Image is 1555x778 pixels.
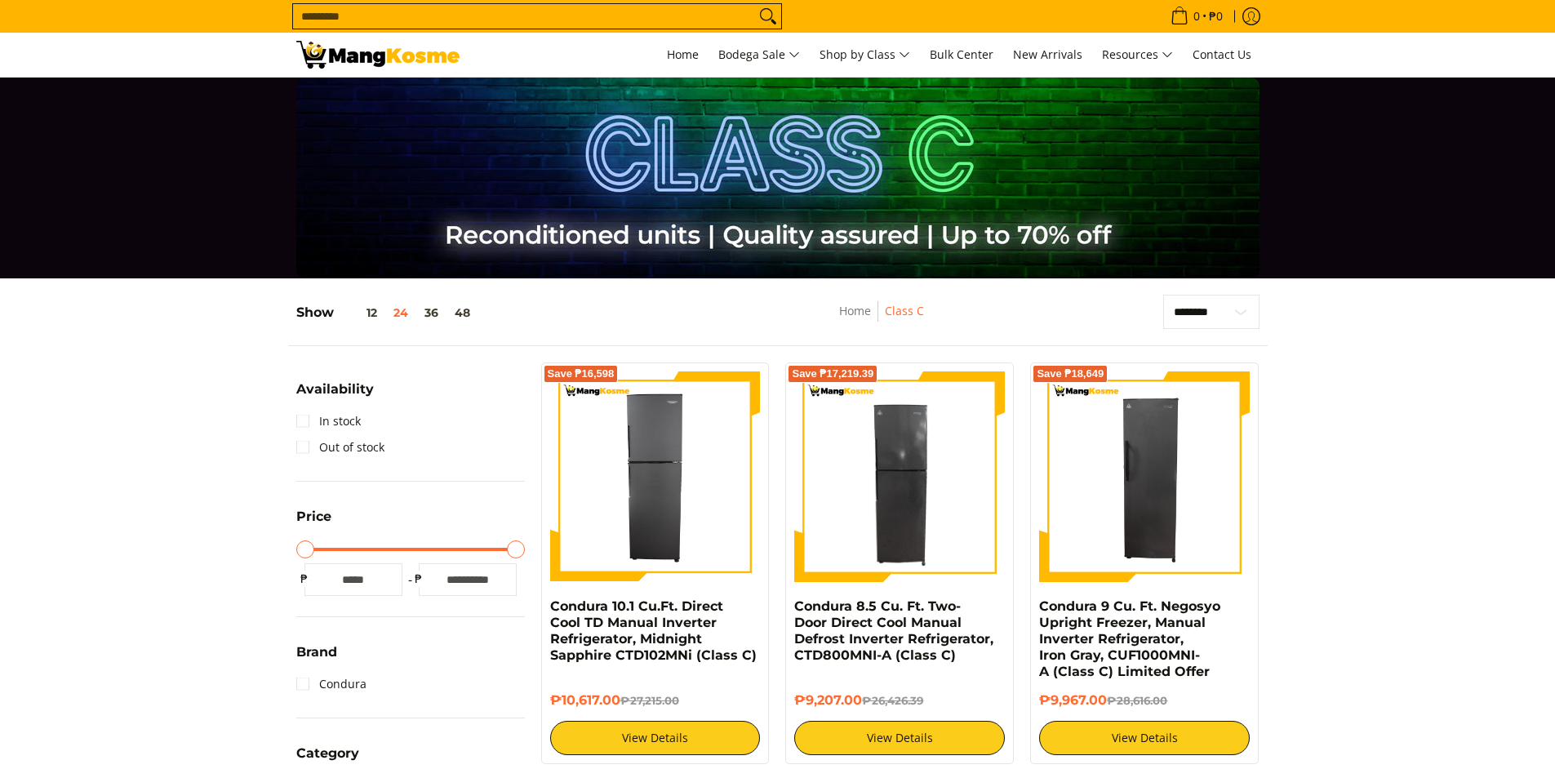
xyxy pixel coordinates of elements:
h5: Show [296,305,478,321]
h6: ₱10,617.00 [550,692,761,709]
a: Home [659,33,707,77]
summary: Open [296,510,331,536]
span: Bodega Sale [718,45,800,65]
a: Contact Us [1184,33,1260,77]
del: ₱28,616.00 [1107,694,1167,707]
img: Condura 10.1 Cu.Ft. Direct Cool TD Manual Inverter Refrigerator, Midnight Sapphire CTD102MNi (Cla... [550,371,761,582]
a: New Arrivals [1005,33,1091,77]
span: Contact Us [1193,47,1251,62]
summary: Open [296,747,359,772]
a: In stock [296,408,361,434]
a: Bodega Sale [710,33,808,77]
span: Save ₱18,649 [1037,369,1104,379]
span: ₱0 [1206,11,1225,22]
a: Class C [885,303,924,318]
a: Resources [1094,33,1181,77]
del: ₱26,426.39 [862,694,923,707]
a: View Details [794,721,1005,755]
img: Class C Home &amp; Business Appliances: Up to 70% Off l Mang Kosme [296,41,460,69]
a: Condura 9 Cu. Ft. Negosyo Upright Freezer, Manual Inverter Refrigerator, Iron Gray, CUF1000MNI-A ... [1039,598,1220,679]
button: 12 [334,306,385,319]
span: • [1166,7,1228,25]
span: Brand [296,646,337,659]
span: Home [667,47,699,62]
h6: ₱9,207.00 [794,692,1005,709]
a: View Details [1039,721,1250,755]
a: View Details [550,721,761,755]
button: 36 [416,306,447,319]
a: Condura 10.1 Cu.Ft. Direct Cool TD Manual Inverter Refrigerator, Midnight Sapphire CTD102MNi (Cla... [550,598,757,663]
span: ₱ [296,571,313,587]
del: ₱27,215.00 [620,694,679,707]
button: Search [755,4,781,29]
a: Condura 8.5 Cu. Ft. Two-Door Direct Cool Manual Defrost Inverter Refrigerator, CTD800MNI-A (Class C) [794,598,993,663]
button: 48 [447,306,478,319]
span: Save ₱17,219.39 [792,369,873,379]
span: Bulk Center [930,47,993,62]
span: Availability [296,383,374,396]
img: Condura 8.5 Cu. Ft. Two-Door Direct Cool Manual Defrost Inverter Refrigerator, CTD800MNI-A (Class C) [794,371,1005,582]
span: Resources [1102,45,1173,65]
nav: Breadcrumbs [739,301,1024,338]
h6: ₱9,967.00 [1039,692,1250,709]
a: Home [839,303,871,318]
span: Shop by Class [820,45,910,65]
span: ₱ [411,571,427,587]
span: New Arrivals [1013,47,1082,62]
summary: Open [296,383,374,408]
img: Condura 9 Cu. Ft. Negosyo Upright Freezer, Manual Inverter Refrigerator, Iron Gray, CUF1000MNI-A ... [1039,371,1250,582]
span: Save ₱16,598 [548,369,615,379]
a: Out of stock [296,434,384,460]
a: Shop by Class [811,33,918,77]
button: 24 [385,306,416,319]
a: Bulk Center [922,33,1002,77]
span: Category [296,747,359,760]
span: 0 [1191,11,1202,22]
a: Condura [296,671,367,697]
summary: Open [296,646,337,671]
span: Price [296,510,331,523]
nav: Main Menu [476,33,1260,77]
